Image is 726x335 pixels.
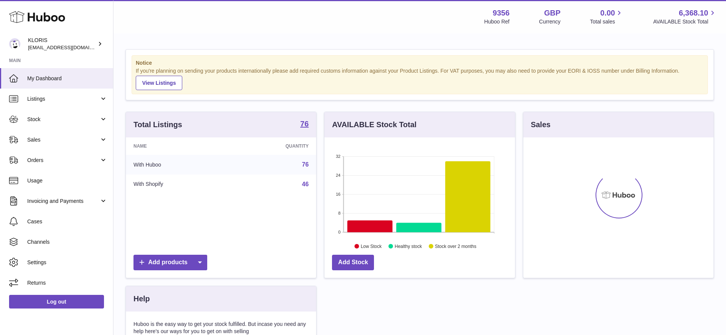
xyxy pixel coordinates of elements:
text: Stock over 2 months [435,243,476,249]
strong: GBP [544,8,560,18]
text: 8 [338,211,341,215]
td: With Huboo [126,155,228,175]
span: AVAILABLE Stock Total [653,18,717,25]
h3: Help [133,294,150,304]
strong: 9356 [493,8,510,18]
text: 0 [338,230,341,234]
a: Add Stock [332,255,374,270]
span: Orders [27,157,99,164]
a: 46 [302,181,309,187]
a: 6,368.10 AVAILABLE Stock Total [653,8,717,25]
span: [EMAIL_ADDRESS][DOMAIN_NAME] [28,44,111,50]
img: huboo@kloriscbd.com [9,38,20,50]
h3: Total Listings [133,120,182,130]
span: Cases [27,218,107,225]
div: Currency [539,18,561,25]
span: 0.00 [600,8,615,18]
td: With Shopify [126,175,228,194]
a: View Listings [136,76,182,90]
p: Huboo is the easy way to get your stock fulfilled. But incase you need any help here's our ways f... [133,321,309,335]
strong: Notice [136,59,704,67]
text: Healthy stock [395,243,422,249]
div: If you're planning on sending your products internationally please add required customs informati... [136,67,704,90]
span: Channels [27,238,107,246]
div: Huboo Ref [484,18,510,25]
a: 0.00 Total sales [590,8,624,25]
strong: 76 [300,120,309,128]
span: Stock [27,116,99,123]
span: Total sales [590,18,624,25]
h3: AVAILABLE Stock Total [332,120,416,130]
span: Usage [27,177,107,184]
a: 76 [300,120,309,129]
div: KLORIS [28,37,96,51]
th: Quantity [228,137,316,155]
a: 76 [302,161,309,168]
th: Name [126,137,228,155]
span: My Dashboard [27,75,107,82]
span: Sales [27,136,99,143]
span: Invoicing and Payments [27,198,99,205]
span: Returns [27,279,107,287]
text: Low Stock [361,243,382,249]
text: 32 [336,154,341,159]
span: Listings [27,95,99,103]
a: Add products [133,255,207,270]
span: Settings [27,259,107,266]
text: 16 [336,192,341,196]
text: 24 [336,173,341,178]
h3: Sales [531,120,551,130]
span: 6,368.10 [679,8,708,18]
a: Log out [9,295,104,309]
